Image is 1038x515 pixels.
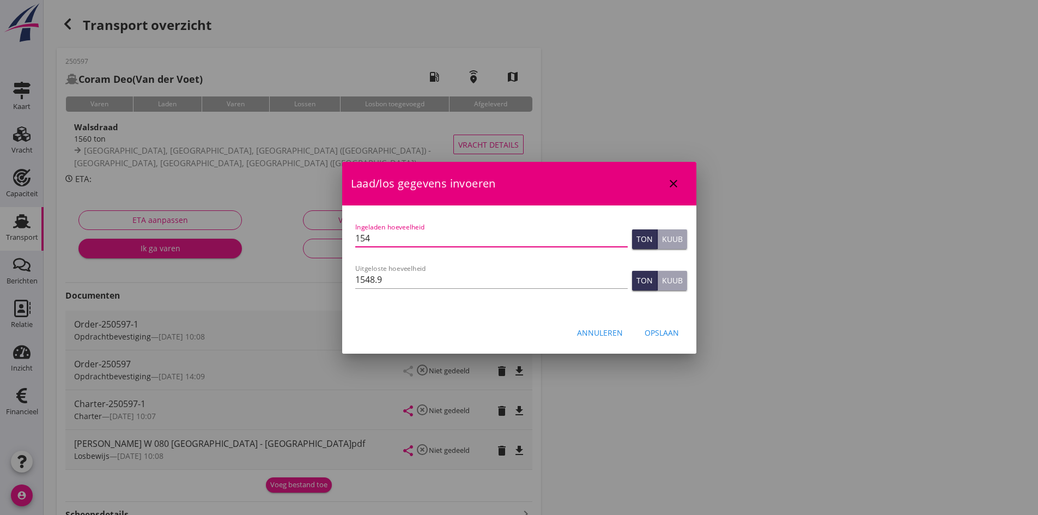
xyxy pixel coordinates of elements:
div: Ton [636,275,653,286]
div: Kuub [662,275,683,286]
i: close [667,177,680,190]
div: Laad/los gegevens invoeren [342,162,696,205]
button: Ton [632,229,658,249]
div: Opslaan [645,327,679,338]
button: Ton [632,271,658,290]
div: Ton [636,233,653,245]
div: Annuleren [577,327,623,338]
div: Kuub [662,233,683,245]
button: Kuub [658,229,687,249]
button: Opslaan [636,323,688,343]
input: Ingeladen hoeveelheid [355,229,628,247]
button: Annuleren [568,323,632,343]
input: Uitgeloste hoeveelheid [355,271,628,288]
button: Kuub [658,271,687,290]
